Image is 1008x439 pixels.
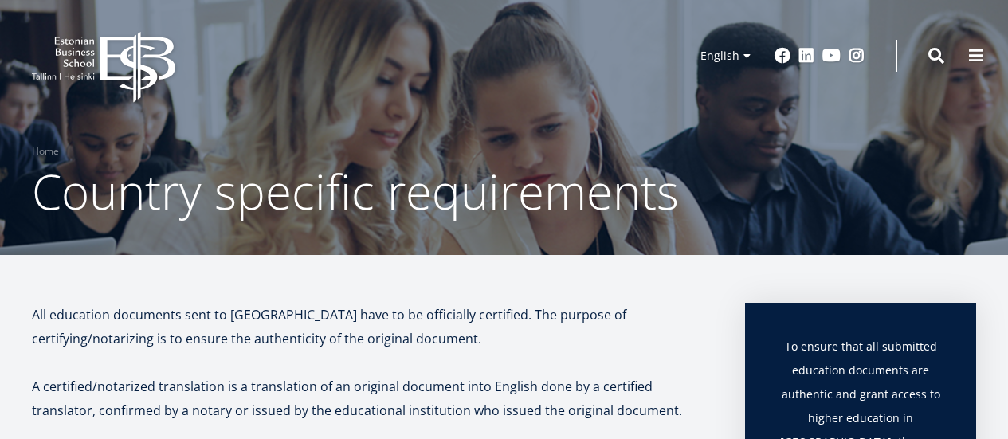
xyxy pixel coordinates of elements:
[32,303,713,351] p: All education documents sent to [GEOGRAPHIC_DATA] have to be officially certified. The purpose of...
[849,48,865,64] a: Instagram
[822,48,841,64] a: Youtube
[798,48,814,64] a: Linkedin
[775,48,790,64] a: Facebook
[32,374,713,422] p: A certified/notarized translation is a translation of an original document into English done by a...
[32,143,59,159] a: Home
[32,159,679,224] span: Country specific requirements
